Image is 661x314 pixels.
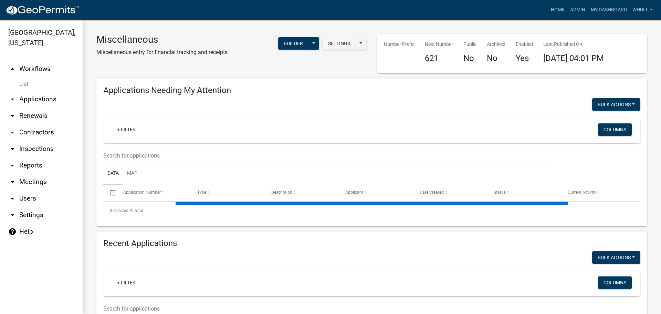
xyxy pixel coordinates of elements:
[567,3,588,17] a: Admin
[103,239,640,249] h4: Recent Applications
[630,3,655,17] a: whuff
[588,3,630,17] a: My Dashboard
[278,37,308,50] button: Builder
[592,251,640,264] button: Bulk Actions
[8,178,17,186] i: arrow_drop_down
[345,190,363,195] span: Applicant
[8,161,17,170] i: arrow_drop_down
[487,41,505,48] p: Archived
[8,227,17,236] i: help
[96,48,228,57] p: Miscellaneous entry for financial tracking and receipts
[96,34,228,45] h3: Miscellaneous
[271,190,292,195] span: Description
[8,95,17,103] i: arrow_drop_down
[8,65,17,73] i: arrow_drop_up
[384,41,415,48] p: Number Prefix
[8,194,17,203] i: arrow_drop_down
[413,184,487,201] datatable-header-cell: Date Created
[110,208,131,213] span: 0 selected /
[487,53,505,63] h4: No
[103,184,116,201] datatable-header-cell: Select
[8,211,17,219] i: arrow_drop_down
[598,123,632,136] button: Columns
[103,163,123,185] a: Data
[339,184,413,201] datatable-header-cell: Applicant
[123,163,141,185] a: Map
[494,190,506,195] span: Status
[8,128,17,136] i: arrow_drop_down
[592,98,640,111] button: Bulk Actions
[425,41,453,48] p: Next Number
[516,41,533,48] p: Enabled
[8,112,17,120] i: arrow_drop_down
[103,85,640,95] h4: Applications Needing My Attention
[123,190,161,195] span: Application Number
[598,276,632,289] button: Columns
[116,184,190,201] datatable-header-cell: Application Number
[191,184,265,201] datatable-header-cell: Type
[112,123,141,136] a: + Filter
[103,202,640,219] div: 0 total
[561,184,635,201] datatable-header-cell: Current Activity
[265,184,339,201] datatable-header-cell: Description
[425,53,453,63] h4: 621
[487,184,561,201] datatable-header-cell: Status
[103,149,549,163] input: Search for applications
[323,37,356,50] button: Settings
[548,3,567,17] a: Home
[197,190,206,195] span: Type
[8,145,17,153] i: arrow_drop_down
[543,41,604,48] p: Last Published On
[516,53,533,63] h4: Yes
[463,41,476,48] p: Public
[463,53,476,63] h4: No
[420,190,444,195] span: Date Created
[568,190,596,195] span: Current Activity
[112,276,141,289] a: + Filter
[543,53,604,63] span: [DATE] 04:01 PM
